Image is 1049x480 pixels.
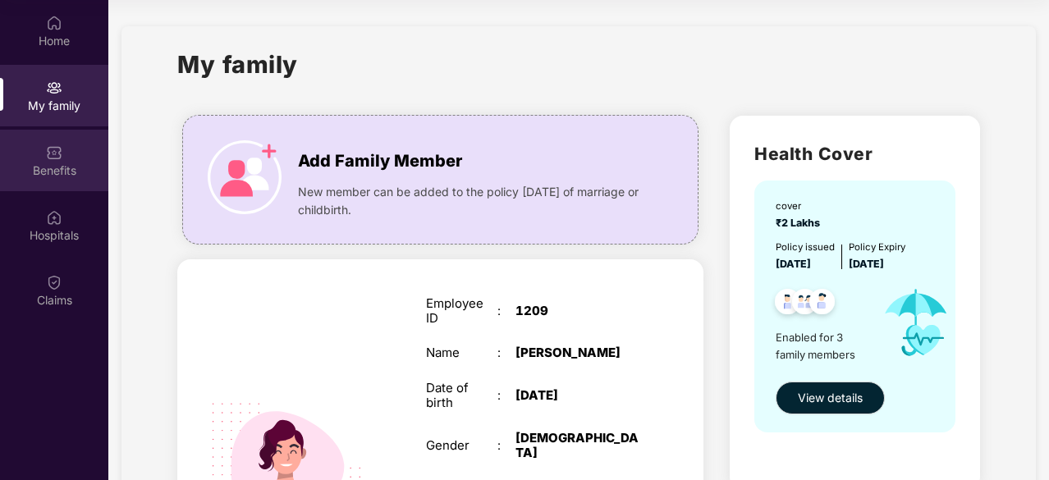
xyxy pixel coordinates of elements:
[849,240,905,254] div: Policy Expiry
[426,345,497,360] div: Name
[426,438,497,453] div: Gender
[208,140,282,214] img: icon
[46,209,62,226] img: svg+xml;base64,PHN2ZyBpZD0iSG9zcGl0YWxzIiB4bWxucz0iaHR0cDovL3d3dy53My5vcmcvMjAwMC9zdmciIHdpZHRoPS...
[515,431,640,460] div: [DEMOGRAPHIC_DATA]
[754,140,955,167] h2: Health Cover
[776,329,870,363] span: Enabled for 3 family members
[46,80,62,96] img: svg+xml;base64,PHN2ZyB3aWR0aD0iMjAiIGhlaWdodD0iMjAiIHZpZXdCb3g9IjAgMCAyMCAyMCIgZmlsbD0ibm9uZSIgeG...
[849,258,884,270] span: [DATE]
[515,345,640,360] div: [PERSON_NAME]
[426,381,497,410] div: Date of birth
[46,15,62,31] img: svg+xml;base64,PHN2ZyBpZD0iSG9tZSIgeG1sbnM9Imh0dHA6Ly93d3cudzMub3JnLzIwMDAvc3ZnIiB3aWR0aD0iMjAiIG...
[767,284,808,324] img: svg+xml;base64,PHN2ZyB4bWxucz0iaHR0cDovL3d3dy53My5vcmcvMjAwMC9zdmciIHdpZHRoPSI0OC45NDMiIGhlaWdodD...
[298,183,647,219] span: New member can be added to the policy [DATE] of marriage or childbirth.
[497,438,515,453] div: :
[798,389,863,407] span: View details
[776,217,825,229] span: ₹2 Lakhs
[776,240,835,254] div: Policy issued
[776,199,825,213] div: cover
[515,304,640,318] div: 1209
[497,345,515,360] div: :
[46,144,62,161] img: svg+xml;base64,PHN2ZyBpZD0iQmVuZWZpdHMiIHhtbG5zPSJodHRwOi8vd3d3LnczLm9yZy8yMDAwL3N2ZyIgd2lkdGg9Ij...
[515,388,640,403] div: [DATE]
[426,296,497,326] div: Employee ID
[46,274,62,290] img: svg+xml;base64,PHN2ZyBpZD0iQ2xhaW0iIHhtbG5zPSJodHRwOi8vd3d3LnczLm9yZy8yMDAwL3N2ZyIgd2lkdGg9IjIwIi...
[776,258,811,270] span: [DATE]
[497,388,515,403] div: :
[497,304,515,318] div: :
[177,46,298,83] h1: My family
[298,149,462,174] span: Add Family Member
[802,284,842,324] img: svg+xml;base64,PHN2ZyB4bWxucz0iaHR0cDovL3d3dy53My5vcmcvMjAwMC9zdmciIHdpZHRoPSI0OC45NDMiIGhlaWdodD...
[870,272,963,373] img: icon
[785,284,825,324] img: svg+xml;base64,PHN2ZyB4bWxucz0iaHR0cDovL3d3dy53My5vcmcvMjAwMC9zdmciIHdpZHRoPSI0OC45MTUiIGhlaWdodD...
[776,382,885,414] button: View details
